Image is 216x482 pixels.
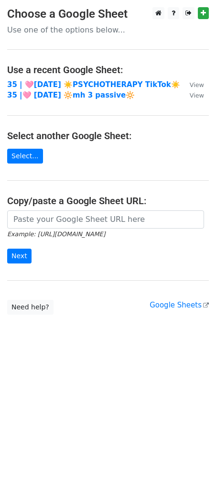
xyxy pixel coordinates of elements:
[150,301,209,309] a: Google Sheets
[7,300,54,315] a: Need help?
[180,80,204,89] a: View
[7,230,105,238] small: Example: [URL][DOMAIN_NAME]
[7,210,204,229] input: Paste your Google Sheet URL here
[190,92,204,99] small: View
[180,91,204,99] a: View
[7,91,135,99] a: 35 |🩷 [DATE] 🔆mh 3 passive🔆
[7,80,180,89] a: 35 | 🩷[DATE] ☀️PSYCHOTHERAPY TikTok☀️
[7,130,209,142] h4: Select another Google Sheet:
[7,7,209,21] h3: Choose a Google Sheet
[7,64,209,76] h4: Use a recent Google Sheet:
[7,25,209,35] p: Use one of the options below...
[7,149,43,164] a: Select...
[7,249,32,263] input: Next
[7,195,209,207] h4: Copy/paste a Google Sheet URL:
[190,81,204,88] small: View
